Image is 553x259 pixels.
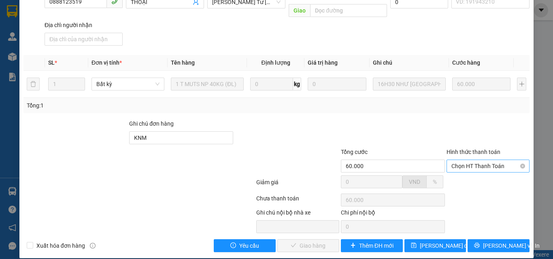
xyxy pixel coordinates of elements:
div: Tổng: 1 [27,101,214,110]
span: Bất kỳ [96,78,160,90]
input: Ghi Chú [373,78,446,91]
label: Ghi chú đơn hàng [129,120,174,127]
button: printer[PERSON_NAME] và In [468,239,530,252]
button: delete [27,78,40,91]
span: Thêm ĐH mới [359,241,393,250]
span: [PERSON_NAME] đổi [420,241,472,250]
span: exclamation-circle [230,242,236,249]
input: Ghi chú đơn hàng [129,131,233,144]
span: % [433,179,437,185]
button: checkGiao hàng [277,239,339,252]
span: SL [48,59,55,66]
span: Xuất hóa đơn hàng [33,241,88,250]
input: VD: Bàn, Ghế [171,78,244,91]
div: Ghi chú nội bộ nhà xe [256,208,339,220]
span: plus [350,242,356,249]
span: Đơn vị tính [91,59,122,66]
div: Chưa thanh toán [255,194,340,208]
input: 0 [308,78,366,91]
button: plusThêm ĐH mới [341,239,403,252]
div: Địa chỉ người nhận [45,21,123,29]
label: Hình thức thanh toán [447,149,500,155]
span: close-circle [520,164,525,168]
span: Giao [289,4,310,17]
span: info-circle [90,243,96,248]
span: Chọn HT Thanh Toán [451,160,525,172]
span: Định lượng [261,59,290,66]
input: Địa chỉ của người nhận [45,33,123,46]
button: plus [517,78,526,91]
span: Tên hàng [171,59,195,66]
div: Chi phí nội bộ [341,208,445,220]
span: kg [293,78,301,91]
span: Tổng cước [341,149,368,155]
span: Giá trị hàng [308,59,338,66]
div: Giảm giá [255,178,340,192]
button: save[PERSON_NAME] đổi [404,239,466,252]
span: [PERSON_NAME] và In [483,241,540,250]
span: Cước hàng [452,59,480,66]
input: Dọc đường [310,4,387,17]
button: exclamation-circleYêu cầu [214,239,276,252]
span: printer [474,242,480,249]
span: VND [409,179,420,185]
input: 0 [452,78,510,91]
span: save [411,242,417,249]
th: Ghi chú [370,55,449,71]
span: Yêu cầu [239,241,259,250]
